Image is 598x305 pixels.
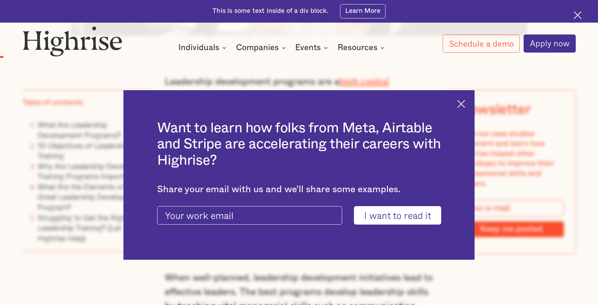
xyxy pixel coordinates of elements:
[212,7,329,16] div: This is some text inside of a div block.
[157,206,342,225] input: Your work email
[157,206,441,225] form: current-ascender-blog-article-modal-form
[236,44,279,52] div: Companies
[295,44,321,52] div: Events
[524,34,576,53] a: Apply now
[574,11,582,19] img: Cross icon
[178,44,219,52] div: Individuals
[340,4,386,18] a: Learn More
[338,44,387,52] div: Resources
[457,100,465,108] img: Cross icon
[354,206,441,225] input: I want to read it
[23,26,123,56] img: Highrise logo
[338,44,378,52] div: Resources
[443,34,520,53] a: Schedule a demo
[295,44,330,52] div: Events
[236,44,288,52] div: Companies
[157,120,441,169] h2: Want to learn how folks from Meta, Airtable and Stripe are accelerating their careers with Highrise?
[178,44,228,52] div: Individuals
[157,184,441,195] div: Share your email with us and we'll share some examples.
